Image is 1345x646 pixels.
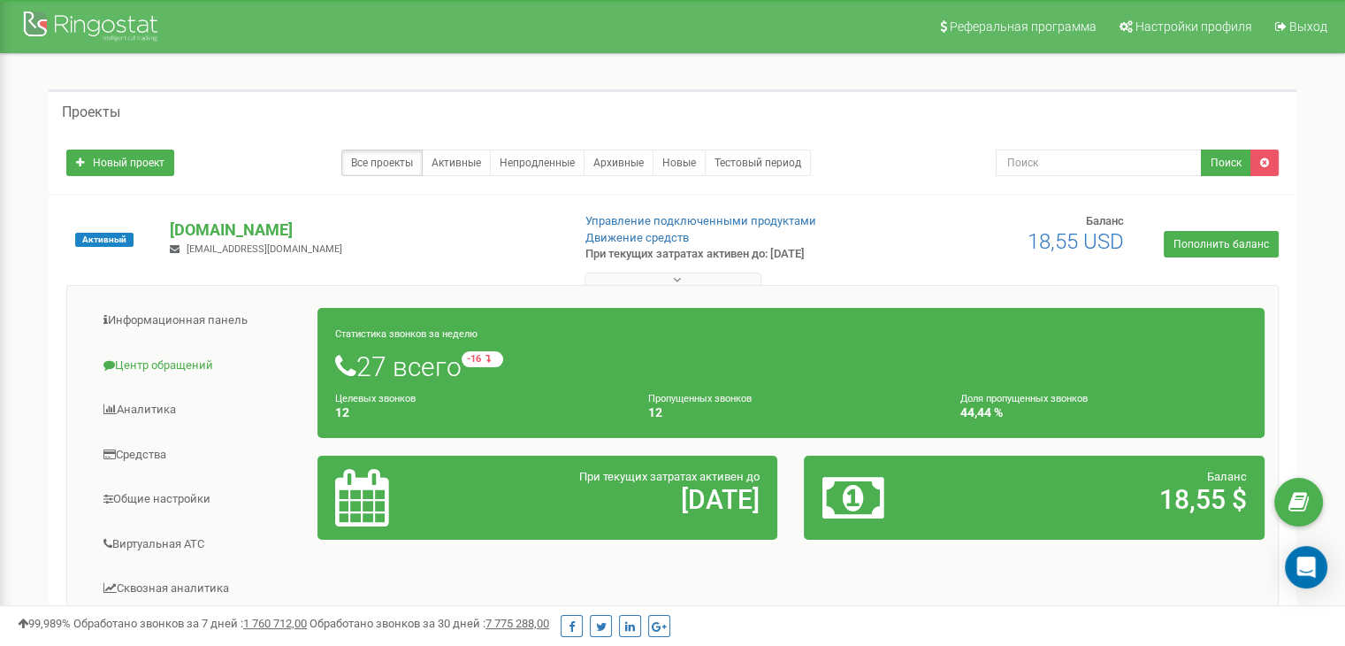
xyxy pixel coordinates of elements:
[62,104,120,120] h5: Проекты
[335,328,478,340] small: Статистика звонков за неделю
[579,470,760,483] span: При текущих затратах активен до
[996,150,1202,176] input: Поиск
[648,406,935,419] h4: 12
[1289,19,1327,34] span: Выход
[80,299,318,342] a: Информационная панель
[1201,150,1251,176] button: Поиск
[80,434,318,477] a: Средства
[80,567,318,611] a: Сквозная аналитика
[170,219,556,242] p: [DOMAIN_NAME]
[1207,470,1247,483] span: Баланс
[335,406,622,419] h4: 12
[80,388,318,432] a: Аналитика
[950,19,1097,34] span: Реферальная программа
[490,150,585,176] a: Непродленные
[1028,229,1124,254] span: 18,55 USD
[973,485,1247,514] h2: 18,55 $
[653,150,706,176] a: Новые
[1135,19,1252,34] span: Настройки профиля
[335,393,416,404] small: Целевых звонков
[960,393,1088,404] small: Доля пропущенных звонков
[80,523,318,566] a: Виртуальная АТС
[75,233,134,247] span: Активный
[66,150,174,176] a: Новый проект
[187,243,342,255] span: [EMAIL_ADDRESS][DOMAIN_NAME]
[243,617,307,630] u: 1 760 712,00
[73,617,307,630] span: Обработано звонков за 7 дней :
[705,150,811,176] a: Тестовый период
[335,351,1247,381] h1: 27 всего
[1164,231,1279,258] a: Пополнить баланс
[1285,546,1327,588] div: Open Intercom Messenger
[310,617,549,630] span: Обработано звонков за 30 дней :
[18,617,71,630] span: 99,989%
[584,150,653,176] a: Архивные
[80,478,318,521] a: Общие настройки
[341,150,423,176] a: Все проекты
[648,393,752,404] small: Пропущенных звонков
[422,150,491,176] a: Активные
[1086,214,1124,227] span: Баланс
[585,246,868,263] p: При текущих затратах активен до: [DATE]
[80,344,318,388] a: Центр обращений
[462,351,503,367] small: -16
[585,214,816,227] a: Управление подключенными продуктами
[960,406,1247,419] h4: 44,44 %
[585,231,689,244] a: Движение средств
[485,485,760,514] h2: [DATE]
[485,617,549,630] u: 7 775 288,00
